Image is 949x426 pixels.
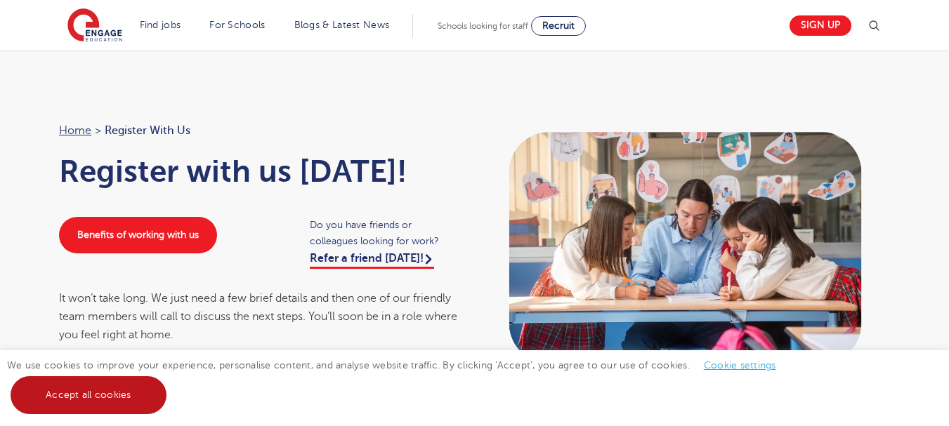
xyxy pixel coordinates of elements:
[11,376,166,414] a: Accept all cookies
[140,20,181,30] a: Find jobs
[7,360,790,400] span: We use cookies to improve your experience, personalise content, and analyse website traffic. By c...
[67,8,122,44] img: Engage Education
[59,217,217,253] a: Benefits of working with us
[310,252,434,269] a: Refer a friend [DATE]!
[59,121,461,140] nav: breadcrumb
[438,21,528,31] span: Schools looking for staff
[294,20,390,30] a: Blogs & Latest News
[790,15,851,36] a: Sign up
[59,289,461,345] div: It won’t take long. We just need a few brief details and then one of our friendly team members wi...
[105,121,190,140] span: Register with us
[542,20,575,31] span: Recruit
[704,360,776,371] a: Cookie settings
[531,16,586,36] a: Recruit
[209,20,265,30] a: For Schools
[59,124,91,137] a: Home
[59,154,461,189] h1: Register with us [DATE]!
[95,124,101,137] span: >
[310,217,461,249] span: Do you have friends or colleagues looking for work?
